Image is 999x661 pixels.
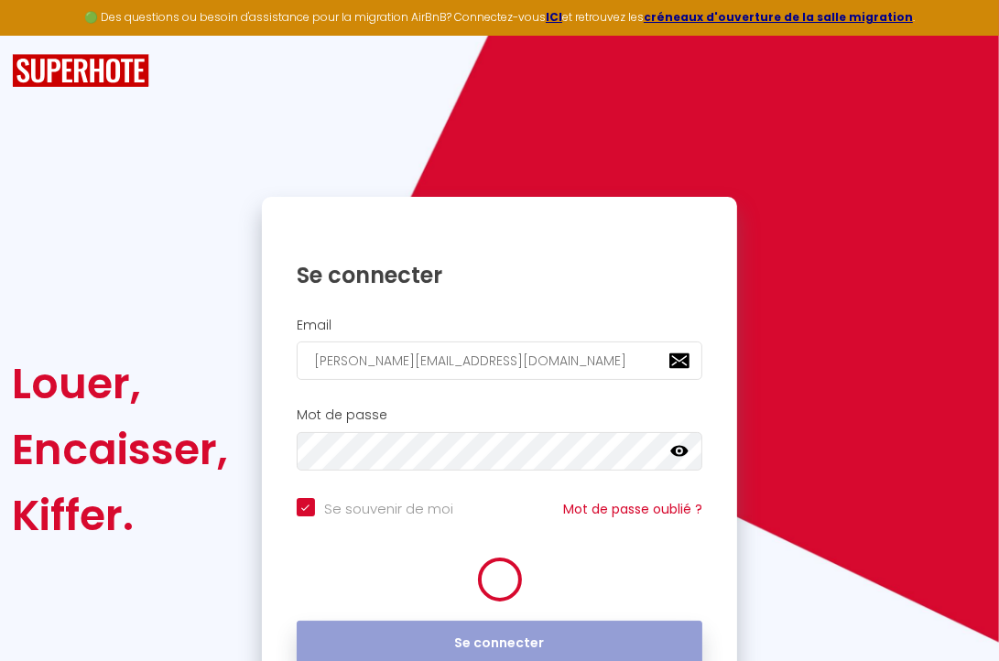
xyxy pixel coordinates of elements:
[297,261,702,289] h1: Se connecter
[563,500,702,518] a: Mot de passe oublié ?
[546,9,562,25] a: ICI
[297,407,702,423] h2: Mot de passe
[644,9,913,25] a: créneaux d'ouverture de la salle migration
[297,341,702,380] input: Ton Email
[12,482,228,548] div: Kiffer.
[297,318,702,333] h2: Email
[12,417,228,482] div: Encaisser,
[12,351,228,417] div: Louer,
[12,54,149,88] img: SuperHote logo
[15,7,70,62] button: Ouvrir le widget de chat LiveChat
